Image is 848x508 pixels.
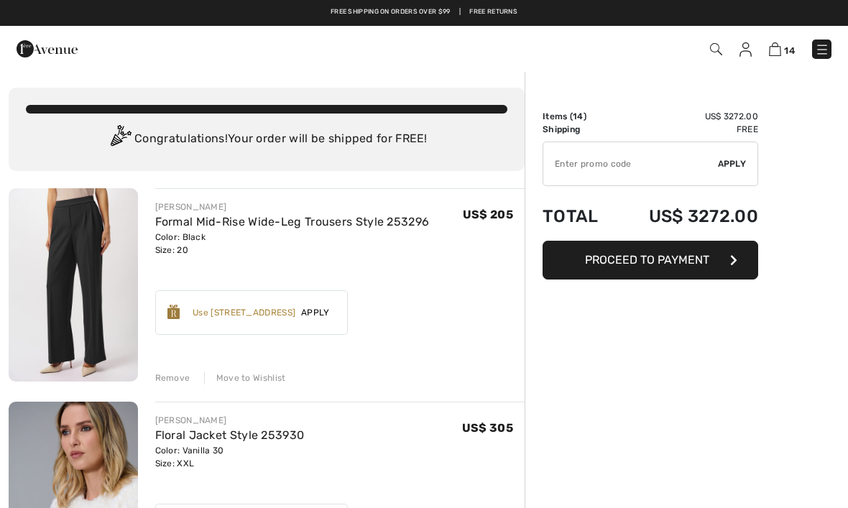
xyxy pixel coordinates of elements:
td: Free [615,123,758,136]
img: Search [710,43,722,55]
td: Shipping [543,123,615,136]
button: Proceed to Payment [543,241,758,280]
a: Free shipping on orders over $99 [331,7,451,17]
img: 1ère Avenue [17,34,78,63]
a: Floral Jacket Style 253930 [155,428,305,442]
div: [PERSON_NAME] [155,414,305,427]
a: Formal Mid-Rise Wide-Leg Trousers Style 253296 [155,215,430,228]
a: 1ère Avenue [17,41,78,55]
span: Proceed to Payment [585,253,709,267]
td: Total [543,192,615,241]
div: Color: Vanilla 30 Size: XXL [155,444,305,470]
img: My Info [739,42,752,57]
div: Use [STREET_ADDRESS] [193,306,295,319]
span: Apply [295,306,336,319]
span: | [459,7,461,17]
a: 14 [769,40,795,57]
span: 14 [573,111,584,121]
td: US$ 3272.00 [615,110,758,123]
div: Remove [155,371,190,384]
div: Move to Wishlist [204,371,286,384]
img: Menu [815,42,829,57]
img: Shopping Bag [769,42,781,56]
div: Congratulations! Your order will be shipped for FREE! [26,125,507,154]
td: Items ( ) [543,110,615,123]
a: Free Returns [469,7,517,17]
span: US$ 205 [463,208,513,221]
img: Reward-Logo.svg [167,305,180,319]
img: Formal Mid-Rise Wide-Leg Trousers Style 253296 [9,188,138,382]
img: Congratulation2.svg [106,125,134,154]
div: Color: Black Size: 20 [155,231,430,257]
input: Promo code [543,142,718,185]
td: US$ 3272.00 [615,192,758,241]
span: US$ 305 [462,421,513,435]
span: Apply [718,157,747,170]
span: 14 [784,45,795,56]
div: [PERSON_NAME] [155,200,430,213]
